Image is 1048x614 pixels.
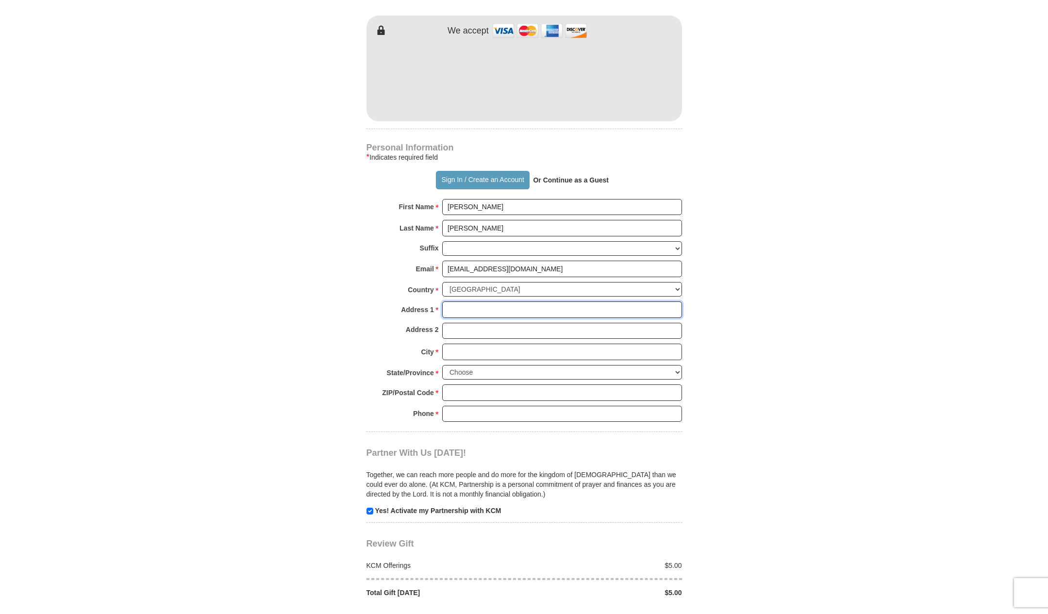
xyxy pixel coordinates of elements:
strong: ZIP/Postal Code [382,386,434,399]
div: Total Gift [DATE] [361,588,524,597]
div: $5.00 [524,561,687,570]
p: Together, we can reach more people and do more for the kingdom of [DEMOGRAPHIC_DATA] than we coul... [366,470,682,499]
h4: Personal Information [366,144,682,151]
strong: Or Continue as a Guest [533,176,609,184]
strong: Address 2 [406,323,439,336]
strong: Phone [413,407,434,420]
strong: Country [408,283,434,297]
div: KCM Offerings [361,561,524,570]
strong: Address 1 [401,303,434,316]
button: Sign In / Create an Account [436,171,530,189]
div: Indicates required field [366,151,682,163]
strong: Email [416,262,434,276]
strong: City [421,345,433,359]
div: $5.00 [524,588,687,597]
strong: Suffix [420,241,439,255]
span: Partner With Us [DATE]! [366,448,466,458]
strong: Last Name [399,221,434,235]
span: Review Gift [366,539,414,548]
strong: First Name [399,200,434,214]
strong: State/Province [387,366,434,380]
img: credit cards accepted [491,20,588,41]
h4: We accept [448,26,489,36]
strong: Yes! Activate my Partnership with KCM [375,507,501,514]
